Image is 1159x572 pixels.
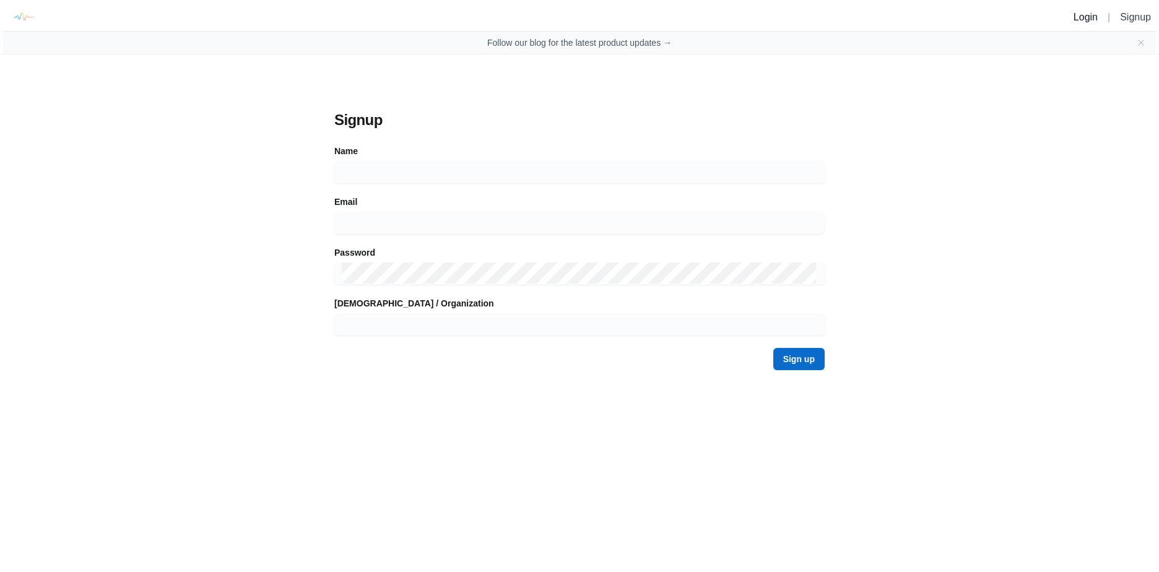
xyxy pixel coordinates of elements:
[334,145,358,157] label: Name
[334,110,825,130] h3: Signup
[1103,10,1115,25] li: |
[1136,38,1146,48] button: Close banner
[334,297,494,310] label: [DEMOGRAPHIC_DATA] / Organization
[334,196,357,208] label: Email
[487,37,672,49] a: Follow our blog for the latest product updates →
[773,348,825,370] button: Sign up
[334,246,375,259] label: Password
[1097,510,1144,557] iframe: Drift Widget Chat Controller
[1074,12,1098,22] a: Login
[9,3,37,31] img: logo
[1120,12,1151,22] a: Signup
